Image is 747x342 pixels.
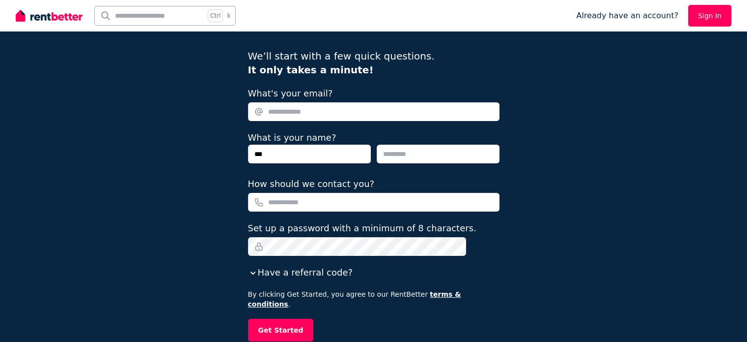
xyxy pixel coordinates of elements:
button: Get Started [248,319,314,342]
img: RentBetter [16,8,83,23]
span: k [227,12,230,20]
button: Have a referral code? [248,266,353,280]
a: Sign In [688,5,731,27]
label: What is your name? [248,132,336,143]
span: We’ll start with a few quick questions. [248,50,435,76]
p: By clicking Get Started, you agree to our RentBetter . [248,289,499,309]
label: What's your email? [248,87,333,100]
span: Already have an account? [576,10,678,22]
span: Ctrl [208,9,223,22]
label: Set up a password with a minimum of 8 characters. [248,221,476,235]
b: It only takes a minute! [248,64,374,76]
a: terms & conditions [248,290,461,308]
label: How should we contact you? [248,177,375,191]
